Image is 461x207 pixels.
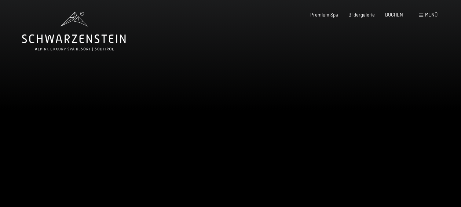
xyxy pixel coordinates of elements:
[348,12,375,18] a: Bildergalerie
[310,12,338,18] a: Premium Spa
[425,12,438,18] span: Menü
[385,12,403,18] a: BUCHEN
